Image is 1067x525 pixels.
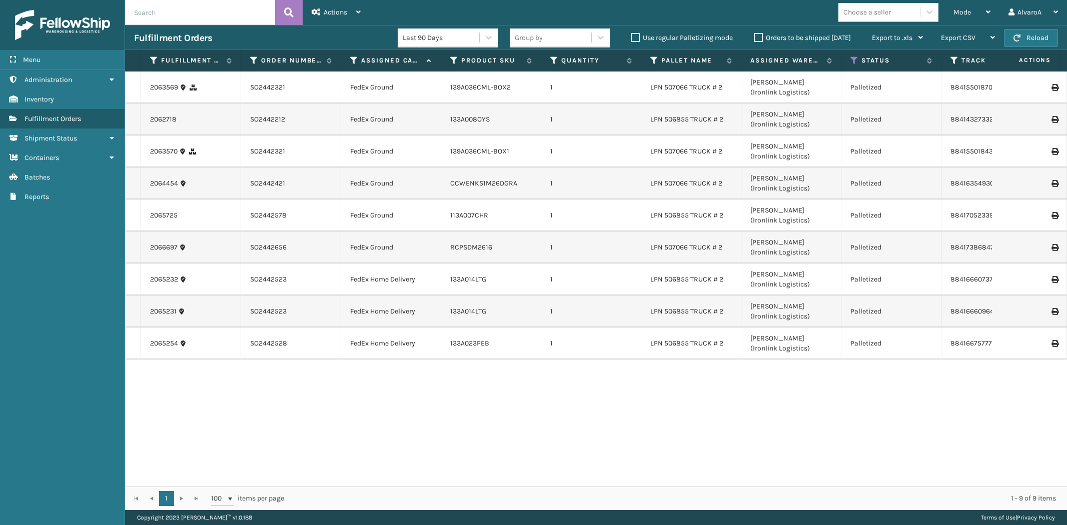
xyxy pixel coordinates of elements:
h3: Fulfillment Orders [134,32,212,44]
td: SO2442321 [241,135,341,167]
td: Palletized [841,167,941,199]
a: 2064454 [150,178,178,188]
td: FedEx Ground [341,167,441,199]
a: Terms of Use [981,514,1015,521]
a: 2062718 [150,114,177,124]
td: [PERSON_NAME] (Ironlink Logistics) [741,71,841,103]
span: 100 [211,493,226,503]
td: [PERSON_NAME] (Ironlink Logistics) [741,135,841,167]
td: FedEx Ground [341,71,441,103]
label: Pallet Name [661,56,722,65]
td: [PERSON_NAME] (Ironlink Logistics) [741,327,841,359]
a: 884155018430 [950,147,997,155]
td: SO2442523 [241,295,341,327]
i: Print Label [1051,340,1057,347]
td: 1 [541,295,641,327]
a: 133A014LTG [450,275,486,283]
td: 1 [541,327,641,359]
a: 133A008OYS [450,115,490,123]
td: Palletized [841,327,941,359]
td: SO2442523 [241,263,341,295]
label: Fulfillment Order Id [161,56,222,65]
a: 884166757775 [950,339,996,347]
label: Order Number [261,56,322,65]
td: Palletized [841,135,941,167]
a: 1 [159,491,174,506]
td: 1 [541,167,641,199]
a: 2063569 [150,82,178,92]
div: | [981,510,1055,525]
td: LPN 506855 TRUCK # 2 [641,199,741,231]
a: 133A014LTG [450,307,486,315]
span: Mode [953,8,971,16]
td: Palletized [841,103,941,135]
label: Tracking Number [961,56,1022,65]
a: 884163549305 [950,179,998,187]
td: SO2442528 [241,327,341,359]
a: 2066697 [150,242,178,252]
div: Group by [515,32,543,43]
span: Actions [987,52,1057,68]
td: 1 [541,103,641,135]
td: 1 [541,71,641,103]
label: Orders to be shipped [DATE] [754,33,851,42]
span: Export CSV [941,33,975,42]
a: 2063570 [150,146,178,156]
td: LPN 507066 TRUCK # 2 [641,135,741,167]
button: Reload [1004,29,1058,47]
td: 1 [541,231,641,263]
i: Print Label [1051,212,1057,219]
td: LPN 507066 TRUCK # 2 [641,167,741,199]
i: Print Label [1051,116,1057,123]
img: logo [15,10,110,40]
td: FedEx Ground [341,135,441,167]
td: FedEx Home Delivery [341,295,441,327]
td: Palletized [841,199,941,231]
td: Palletized [841,295,941,327]
td: LPN 507066 TRUCK # 2 [641,231,741,263]
td: LPN 506855 TRUCK # 2 [641,327,741,359]
a: 884170523395 [950,211,997,219]
td: [PERSON_NAME] (Ironlink Logistics) [741,103,841,135]
label: Status [861,56,922,65]
div: Last 90 Days [403,32,480,43]
td: SO2442578 [241,199,341,231]
span: Actions [324,8,347,16]
td: SO2442212 [241,103,341,135]
a: 884173868479 [950,243,998,251]
a: 139A036CML-BOX2 [450,83,511,91]
i: Print Label [1051,84,1057,91]
td: LPN 507066 TRUCK # 2 [641,71,741,103]
a: 2065254 [150,338,178,348]
td: SO2442421 [241,167,341,199]
td: SO2442656 [241,231,341,263]
div: Choose a seller [843,7,891,17]
i: Print Label [1051,308,1057,315]
i: Print Label [1051,180,1057,187]
td: FedEx Ground [341,199,441,231]
a: CCWENKS1M26DGRA [450,179,517,187]
a: 113A007CHR [450,211,488,219]
span: Export to .xls [872,33,912,42]
span: Batches [25,173,50,181]
td: [PERSON_NAME] (Ironlink Logistics) [741,167,841,199]
span: Fulfillment Orders [25,114,81,123]
td: 1 [541,199,641,231]
td: [PERSON_NAME] (Ironlink Logistics) [741,199,841,231]
label: Product SKU [461,56,522,65]
td: LPN 506855 TRUCK # 2 [641,263,741,295]
td: FedEx Ground [341,231,441,263]
label: Use regular Palletizing mode [631,33,733,42]
span: Shipment Status [25,134,77,142]
p: Copyright 2023 [PERSON_NAME]™ v 1.0.188 [137,510,252,525]
a: 2065232 [150,274,178,284]
td: 1 [541,135,641,167]
a: 884166607377 [950,275,996,283]
a: 139A036CML-BOX1 [450,147,509,155]
div: 1 - 9 of 9 items [298,493,1056,503]
label: Assigned Warehouse [750,56,822,65]
td: [PERSON_NAME] (Ironlink Logistics) [741,295,841,327]
span: Menu [23,55,41,64]
td: Palletized [841,71,941,103]
td: SO2442321 [241,71,341,103]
